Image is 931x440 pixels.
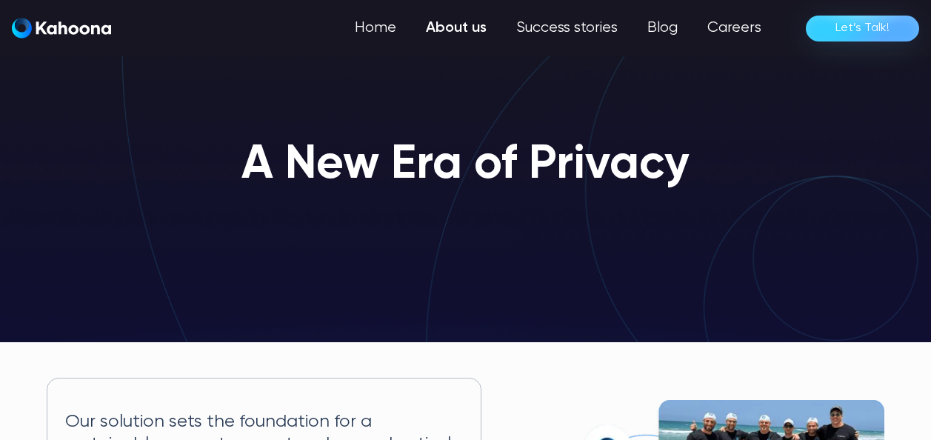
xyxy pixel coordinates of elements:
[241,139,690,191] h1: A New Era of Privacy
[12,18,111,39] a: Kahoona logo blackKahoona logo white
[501,13,633,43] a: Success stories
[633,13,693,43] a: Blog
[411,13,501,43] a: About us
[835,16,890,40] div: Let’s Talk!
[693,13,776,43] a: Careers
[12,18,111,39] img: Kahoona logo white
[340,13,411,43] a: Home
[806,16,919,41] a: Let’s Talk!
